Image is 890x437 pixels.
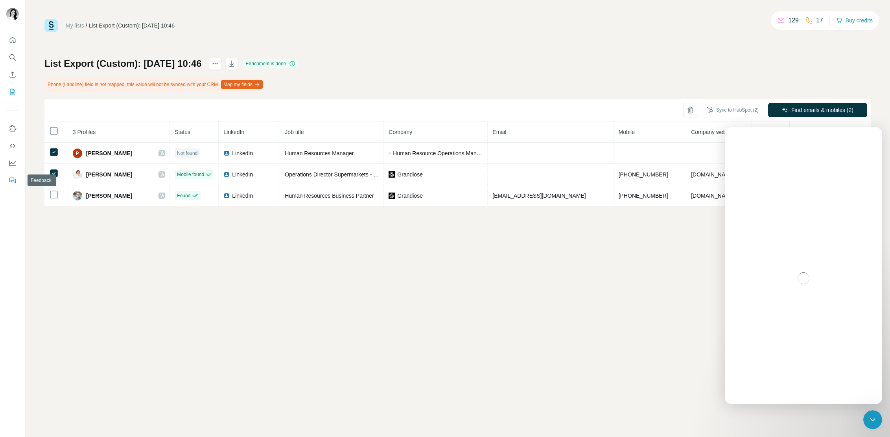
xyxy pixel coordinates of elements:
[86,22,87,29] li: /
[73,191,82,200] img: Avatar
[393,149,483,157] span: Human Resource Operations Manager Grandiose Supermarket LLC [GEOGRAPHIC_DATA] - [GEOGRAPHIC_DATA]
[66,22,84,29] a: My lists
[816,16,823,25] p: 17
[6,8,19,20] img: Avatar
[619,129,635,135] span: Mobile
[6,33,19,47] button: Quick start
[285,129,304,135] span: Job title
[73,129,96,135] span: 3 Profiles
[243,59,298,68] div: Enrichment is done
[691,193,735,199] span: [DOMAIN_NAME]
[791,106,853,114] span: Find emails & mobiles (2)
[389,193,395,199] img: company-logo
[619,171,668,178] span: [PHONE_NUMBER]
[397,171,423,178] span: Grandiose
[836,15,873,26] button: Buy credits
[788,16,799,25] p: 129
[6,139,19,153] button: Use Surfe API
[6,156,19,170] button: Dashboard
[177,150,197,157] span: Not found
[221,80,263,89] button: Map my fields
[209,57,221,70] button: actions
[285,171,384,178] span: Operations Director Supermarkets - F&B
[89,22,175,29] div: List Export (Custom): [DATE] 10:46
[285,193,374,199] span: Human Resources Business Partner
[223,150,230,156] img: LinkedIn logo
[397,192,423,200] span: Grandiose
[6,50,19,64] button: Search
[232,149,253,157] span: LinkedIn
[232,171,253,178] span: LinkedIn
[86,192,132,200] span: [PERSON_NAME]
[223,193,230,199] img: LinkedIn logo
[6,173,19,187] button: Feedback
[175,129,190,135] span: Status
[44,57,202,70] h1: List Export (Custom): [DATE] 10:46
[389,129,412,135] span: Company
[863,410,882,429] iframe: Intercom live chat
[492,193,586,199] span: [EMAIL_ADDRESS][DOMAIN_NAME]
[768,103,867,117] button: Find emails & mobiles (2)
[6,121,19,136] button: Use Surfe on LinkedIn
[6,68,19,82] button: Enrich CSV
[6,85,19,99] button: My lists
[701,104,764,116] button: Sync to HubSpot (2)
[44,19,58,32] img: Surfe Logo
[86,149,132,157] span: [PERSON_NAME]
[73,170,82,179] img: Avatar
[492,129,506,135] span: Email
[177,171,204,178] span: Mobile found
[73,149,82,158] img: Avatar
[285,150,354,156] span: Human Resources Manager
[691,171,735,178] span: [DOMAIN_NAME]
[86,171,132,178] span: [PERSON_NAME]
[232,192,253,200] span: LinkedIn
[691,129,735,135] span: Company website
[223,129,244,135] span: LinkedIn
[223,171,230,178] img: LinkedIn logo
[44,78,264,91] div: Phone (Landline) field is not mapped, this value will not be synced with your CRM
[619,193,668,199] span: [PHONE_NUMBER]
[177,192,190,199] span: Found
[725,127,882,404] iframe: Intercom live chat
[389,171,395,178] img: company-logo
